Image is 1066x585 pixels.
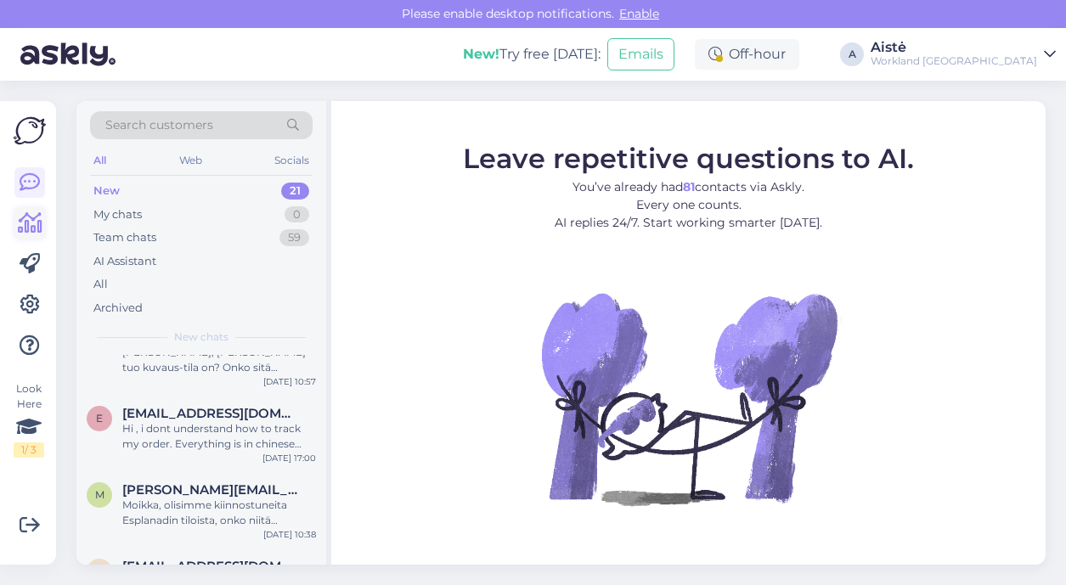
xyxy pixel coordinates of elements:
[463,46,499,62] b: New!
[122,498,316,528] div: Moikka, olisimme kiinnostuneita Esplanadin tiloista, onko niitä mahdollista tulla katsomaan esim....
[93,229,156,246] div: Team chats
[271,149,313,172] div: Socials
[93,206,142,223] div: My chats
[14,115,46,147] img: Askly Logo
[93,300,143,317] div: Archived
[463,44,601,65] div: Try free [DATE]:
[281,183,309,200] div: 21
[279,229,309,246] div: 59
[122,406,299,421] span: evgenigerassimov@gmail.com
[263,528,316,541] div: [DATE] 10:38
[262,452,316,464] div: [DATE] 17:00
[263,375,316,388] div: [DATE] 10:57
[14,381,44,458] div: Look Here
[14,442,44,458] div: 1 / 3
[122,559,299,574] span: akiseleva767@gmail.com
[614,6,664,21] span: Enable
[536,245,842,551] img: No Chat active
[695,39,799,70] div: Off-hour
[463,142,914,175] span: Leave repetitive questions to AI.
[285,206,309,223] div: 0
[93,253,156,270] div: AI Assistant
[871,41,1037,54] div: Aistė
[122,482,299,498] span: martina@rekomgroup.com
[683,179,695,194] b: 81
[105,116,213,134] span: Search customers
[95,488,104,501] span: m
[176,149,206,172] div: Web
[90,149,110,172] div: All
[93,276,108,293] div: All
[871,54,1037,68] div: Workland [GEOGRAPHIC_DATA]
[93,183,120,200] div: New
[463,178,914,232] p: You’ve already had contacts via Askly. Every one counts. AI replies 24/7. Start working smarter [...
[871,41,1056,68] a: AistėWorkland [GEOGRAPHIC_DATA]
[122,421,316,452] div: Hi , i dont understand how to track my order. Everything is in chinese language. tracking number ...
[174,329,228,345] span: New chats
[96,412,103,425] span: e
[840,42,864,66] div: A
[607,38,674,70] button: Emails
[122,345,316,375] div: [PERSON_NAME], [PERSON_NAME] tuo kuvaus-tila on? Onko sitä mahdollista vuokrata taideterapeuttist...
